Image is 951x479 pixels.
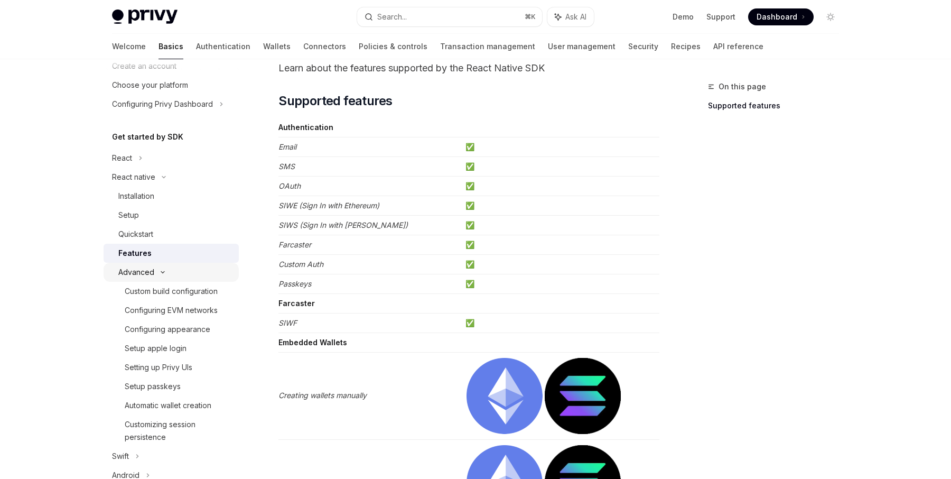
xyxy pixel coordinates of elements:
a: Support [706,12,735,22]
img: light logo [112,10,178,24]
a: Demo [673,12,694,22]
h5: Get started by SDK [112,131,183,143]
div: Installation [118,190,154,202]
a: Quickstart [104,225,239,244]
span: ⌘ K [525,13,536,21]
button: Ask AI [547,7,594,26]
a: Wallets [263,34,291,59]
div: Custom build configuration [125,285,218,298]
div: Configuring EVM networks [125,304,218,317]
td: ✅ [461,274,659,294]
em: SIWF [278,318,297,327]
a: Setup passkeys [104,377,239,396]
a: Dashboard [748,8,814,25]
strong: Embedded Wallets [278,338,347,347]
span: Dashboard [757,12,797,22]
td: ✅ [461,216,659,235]
td: ✅ [461,314,659,333]
div: Configuring appearance [125,323,210,336]
a: Installation [104,187,239,206]
a: Setup [104,206,239,225]
a: API reference [713,34,763,59]
a: Configuring EVM networks [104,301,239,320]
span: Ask AI [565,12,586,22]
td: ✅ [461,177,659,196]
a: Supported features [708,97,847,114]
a: Welcome [112,34,146,59]
em: SIWE (Sign In with Ethereum) [278,201,379,210]
div: Setup [118,209,139,222]
a: Features [104,244,239,263]
a: Basics [158,34,183,59]
img: solana.png [545,358,621,434]
a: Customizing session persistence [104,415,239,447]
td: ✅ [461,235,659,255]
em: Farcaster [278,240,311,249]
div: React native [112,171,155,183]
a: Transaction management [440,34,535,59]
a: Security [628,34,658,59]
em: Custom Auth [278,260,323,269]
em: Email [278,142,296,151]
button: Toggle dark mode [822,8,839,25]
div: Choose your platform [112,79,188,91]
a: User management [548,34,616,59]
div: Setting up Privy UIs [125,361,192,374]
td: ✅ [461,157,659,177]
div: Advanced [118,266,154,279]
a: Recipes [671,34,701,59]
div: Customizing session persistence [125,418,232,444]
span: On this page [719,80,766,93]
strong: Farcaster [278,299,315,308]
strong: Authentication [278,123,333,132]
a: Custom build configuration [104,282,239,301]
a: Setup apple login [104,339,239,358]
div: Features [118,247,152,260]
em: SIWS (Sign In with [PERSON_NAME]) [278,220,408,229]
a: Configuring appearance [104,320,239,339]
td: ✅ [461,255,659,274]
div: React [112,152,132,164]
div: Quickstart [118,228,153,241]
div: Automatic wallet creation [125,399,211,412]
em: Passkeys [278,279,311,288]
td: ✅ [461,137,659,157]
img: ethereum.png [467,358,543,434]
em: OAuth [278,181,301,190]
div: Setup passkeys [125,380,181,393]
span: Supported features [278,93,392,109]
td: ✅ [461,196,659,216]
button: Search...⌘K [357,7,542,26]
p: Learn about the features supported by the React Native SDK [278,61,659,76]
div: Setup apple login [125,342,187,355]
em: Creating wallets manually [278,391,367,400]
a: Choose your platform [104,76,239,95]
a: Policies & controls [359,34,427,59]
div: Swift [112,450,129,463]
a: Setting up Privy UIs [104,358,239,377]
div: Configuring Privy Dashboard [112,98,213,110]
em: SMS [278,162,295,171]
a: Connectors [303,34,346,59]
div: Search... [377,11,407,23]
a: Automatic wallet creation [104,396,239,415]
a: Authentication [196,34,250,59]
